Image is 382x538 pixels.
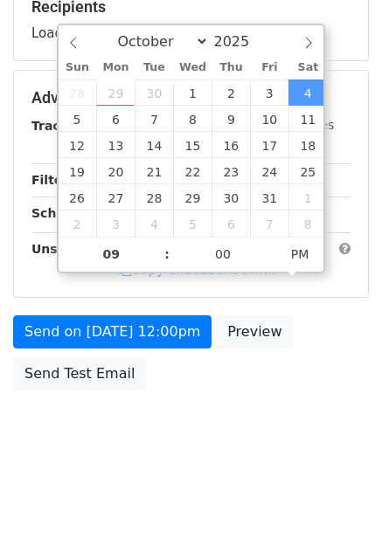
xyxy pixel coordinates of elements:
span: October 20, 2025 [96,158,135,184]
span: September 29, 2025 [96,79,135,106]
span: October 30, 2025 [212,184,250,210]
span: October 22, 2025 [173,158,212,184]
span: October 18, 2025 [288,132,327,158]
span: October 14, 2025 [135,132,173,158]
span: October 6, 2025 [96,106,135,132]
span: Sun [59,62,97,73]
iframe: Chat Widget [295,454,382,538]
span: November 8, 2025 [288,210,327,237]
span: October 17, 2025 [250,132,288,158]
strong: Schedule [31,206,94,220]
span: November 3, 2025 [96,210,135,237]
span: October 9, 2025 [212,106,250,132]
span: Click to toggle [276,237,324,272]
span: Sat [288,62,327,73]
span: October 25, 2025 [288,158,327,184]
input: Minute [170,237,276,272]
span: November 1, 2025 [288,184,327,210]
span: October 8, 2025 [173,106,212,132]
strong: Unsubscribe [31,242,117,256]
span: October 31, 2025 [250,184,288,210]
span: October 16, 2025 [212,132,250,158]
input: Year [209,33,272,50]
span: October 29, 2025 [173,184,212,210]
span: Tue [135,62,173,73]
span: October 13, 2025 [96,132,135,158]
h5: Advanced [31,88,351,107]
strong: Filters [31,173,76,187]
span: October 2, 2025 [212,79,250,106]
span: October 12, 2025 [59,132,97,158]
input: Hour [59,237,165,272]
span: Fri [250,62,288,73]
strong: Tracking [31,119,90,133]
span: October 10, 2025 [250,106,288,132]
span: : [164,237,170,272]
span: October 21, 2025 [135,158,173,184]
a: Send Test Email [13,357,146,390]
span: October 19, 2025 [59,158,97,184]
span: September 30, 2025 [135,79,173,106]
span: Thu [212,62,250,73]
span: October 23, 2025 [212,158,250,184]
span: October 11, 2025 [288,106,327,132]
a: Send on [DATE] 12:00pm [13,315,212,348]
span: October 1, 2025 [173,79,212,106]
span: October 15, 2025 [173,132,212,158]
span: November 5, 2025 [173,210,212,237]
span: November 7, 2025 [250,210,288,237]
span: October 26, 2025 [59,184,97,210]
span: October 7, 2025 [135,106,173,132]
span: October 27, 2025 [96,184,135,210]
span: October 5, 2025 [59,106,97,132]
a: Copy unsubscribe link [118,262,275,278]
span: October 28, 2025 [135,184,173,210]
span: November 2, 2025 [59,210,97,237]
span: October 24, 2025 [250,158,288,184]
span: October 3, 2025 [250,79,288,106]
span: Mon [96,62,135,73]
span: Wed [173,62,212,73]
span: November 4, 2025 [135,210,173,237]
span: November 6, 2025 [212,210,250,237]
span: September 28, 2025 [59,79,97,106]
a: Preview [216,315,293,348]
span: October 4, 2025 [288,79,327,106]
